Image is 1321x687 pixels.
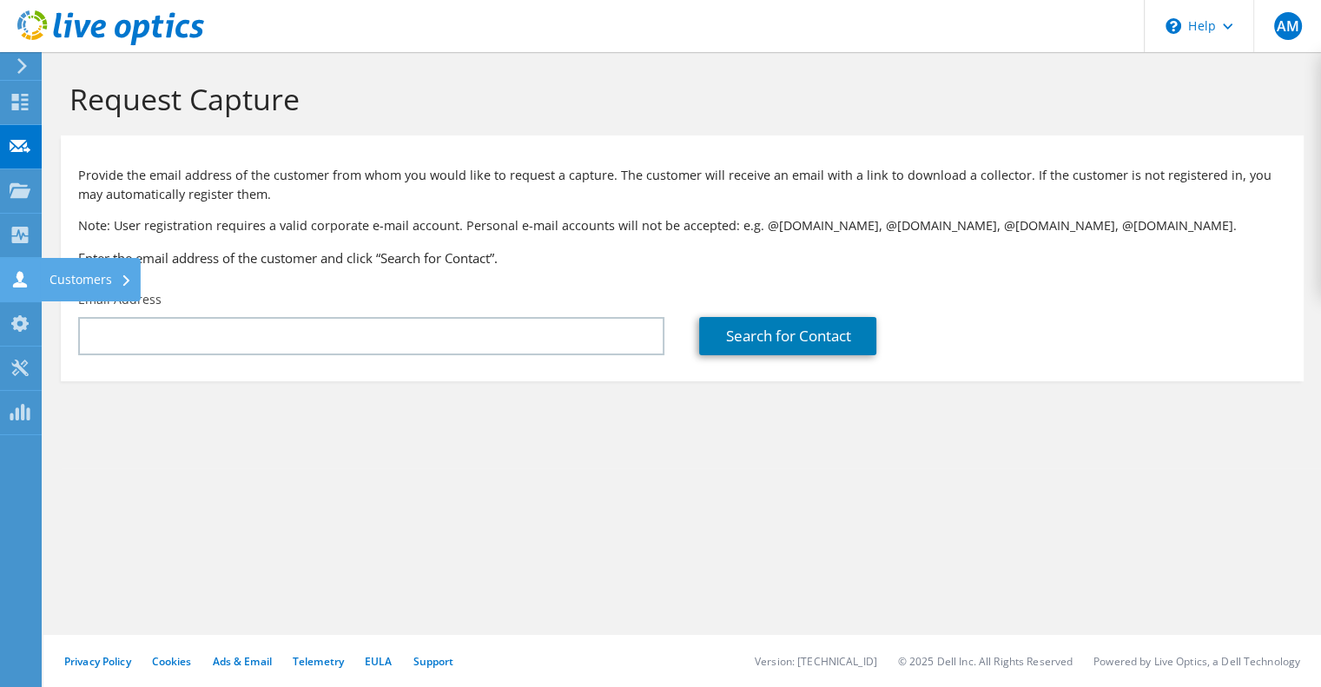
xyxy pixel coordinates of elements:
a: EULA [365,654,392,669]
div: Customers [41,258,141,301]
span: AM [1274,12,1302,40]
p: Note: User registration requires a valid corporate e-mail account. Personal e-mail accounts will ... [78,216,1286,235]
li: Powered by Live Optics, a Dell Technology [1093,654,1300,669]
h1: Request Capture [69,81,1286,117]
a: Search for Contact [699,317,876,355]
a: Cookies [152,654,192,669]
p: Provide the email address of the customer from whom you would like to request a capture. The cust... [78,166,1286,204]
a: Support [413,654,453,669]
a: Telemetry [293,654,344,669]
li: © 2025 Dell Inc. All Rights Reserved [898,654,1073,669]
a: Ads & Email [213,654,272,669]
h3: Enter the email address of the customer and click “Search for Contact”. [78,248,1286,268]
svg: \n [1166,18,1181,34]
a: Privacy Policy [64,654,131,669]
li: Version: [TECHNICAL_ID] [755,654,877,669]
